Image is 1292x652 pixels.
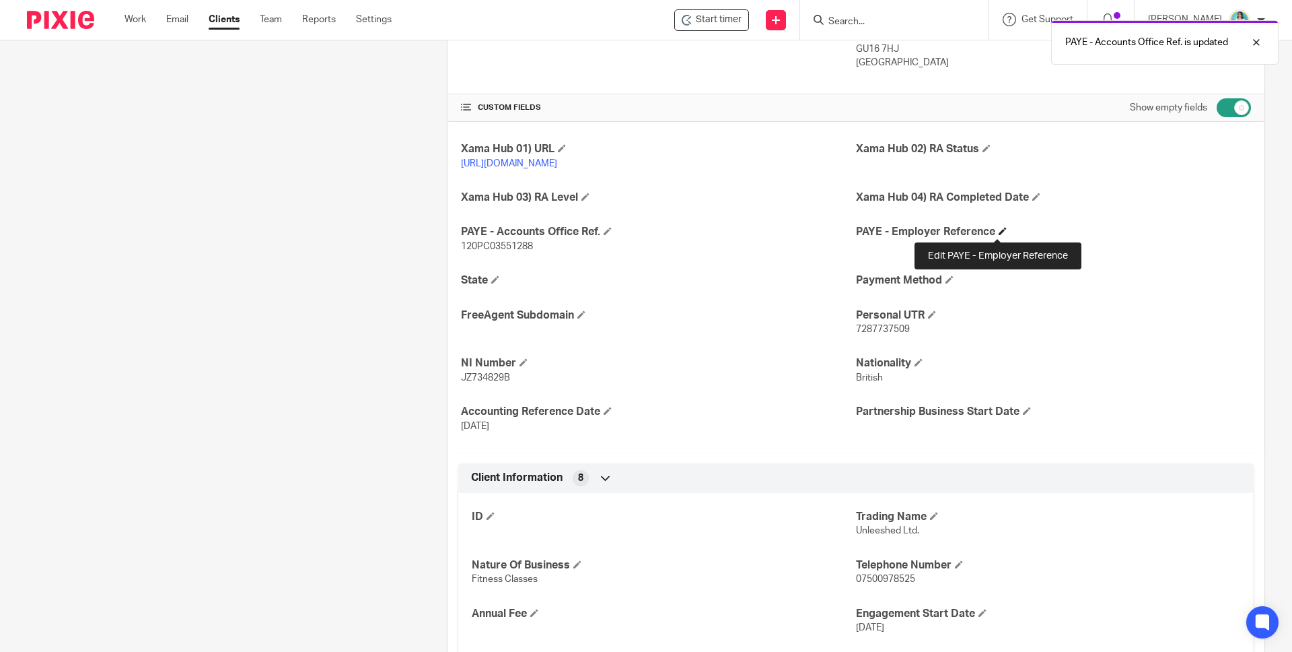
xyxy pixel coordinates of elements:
[27,11,94,29] img: Pixie
[461,273,856,288] h4: State
[260,13,282,26] a: Team
[856,510,1240,524] h4: Trading Name
[461,422,489,431] span: [DATE]
[461,405,856,419] h4: Accounting Reference Date
[856,225,1251,239] h4: PAYE - Employer Reference
[461,159,557,168] a: [URL][DOMAIN_NAME]
[856,142,1251,156] h4: Xama Hub 02) RA Status
[472,510,856,524] h4: ID
[856,356,1251,370] h4: Nationality
[461,142,856,156] h4: Xama Hub 01) URL
[856,526,919,535] span: Unleeshed Ltd.
[856,308,1251,323] h4: Personal UTR
[472,575,538,584] span: Fitness Classes
[856,558,1240,573] h4: Telephone Number
[461,225,856,239] h4: PAYE - Accounts Office Ref.
[856,273,1251,288] h4: Payment Method
[856,405,1251,419] h4: Partnership Business Start Date
[461,191,856,205] h4: Xama Hub 03) RA Level
[461,356,856,370] h4: NI Number
[674,9,749,31] div: Unleeshed Ltd.
[856,607,1240,621] h4: Engagement Start Date
[356,13,392,26] a: Settings
[461,242,533,251] span: 120PC03551288
[472,558,856,573] h4: Nature Of Business
[472,607,856,621] h4: Annual Fee
[461,373,510,383] span: JZ734829B
[166,13,188,26] a: Email
[1229,9,1250,31] img: Koyn.jpg
[1130,101,1207,115] label: Show empty fields
[302,13,336,26] a: Reports
[124,13,146,26] a: Work
[209,13,240,26] a: Clients
[461,308,856,323] h4: FreeAgent Subdomain
[856,623,884,632] span: [DATE]
[856,575,915,584] span: 07500978525
[578,471,583,485] span: 8
[461,102,856,113] h4: CUSTOM FIELDS
[471,471,563,485] span: Client Information
[856,373,883,383] span: British
[1065,36,1228,49] p: PAYE - Accounts Office Ref. is updated
[856,191,1251,205] h4: Xama Hub 04) RA Completed Date
[856,325,910,334] span: 7287737509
